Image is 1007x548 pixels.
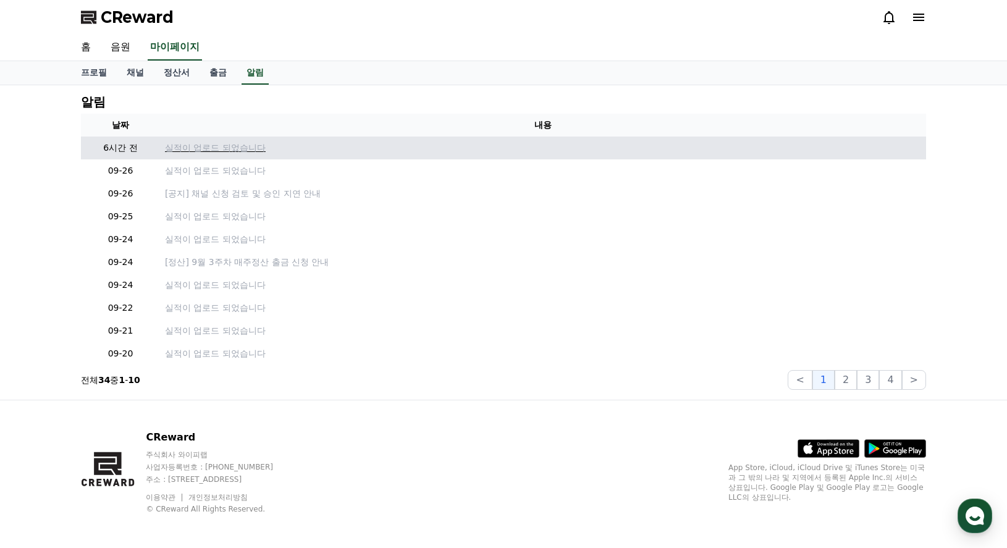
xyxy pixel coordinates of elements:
p: 6시간 전 [86,141,155,154]
a: 이용약관 [146,493,185,502]
span: 홈 [39,410,46,420]
a: 음원 [101,35,140,61]
a: 실적이 업로드 되었습니다 [165,301,921,314]
strong: 34 [98,375,110,385]
a: 프로필 [71,61,117,85]
button: 3 [857,370,879,390]
a: 개인정보처리방침 [188,493,248,502]
button: 2 [835,370,857,390]
span: 대화 [113,411,128,421]
button: 4 [879,370,901,390]
a: 실적이 업로드 되었습니다 [165,141,921,154]
a: 정산서 [154,61,200,85]
span: CReward [101,7,174,27]
p: 09-21 [86,324,155,337]
a: [공지] 채널 신청 검토 및 승인 지연 안내 [165,187,921,200]
a: 설정 [159,392,237,423]
button: 1 [812,370,835,390]
button: < [788,370,812,390]
p: 전체 중 - [81,374,140,386]
th: 날짜 [81,114,160,137]
a: [정산] 9월 3주차 매주정산 출금 신청 안내 [165,256,921,269]
p: 09-26 [86,187,155,200]
p: 09-22 [86,301,155,314]
strong: 1 [119,375,125,385]
a: 실적이 업로드 되었습니다 [165,347,921,360]
a: 실적이 업로드 되었습니다 [165,233,921,246]
a: 대화 [82,392,159,423]
p: 주식회사 와이피랩 [146,450,297,460]
p: 09-26 [86,164,155,177]
strong: 10 [128,375,140,385]
button: > [902,370,926,390]
p: 09-24 [86,233,155,246]
a: 마이페이지 [148,35,202,61]
a: 실적이 업로드 되었습니다 [165,279,921,292]
p: © CReward All Rights Reserved. [146,504,297,514]
p: 09-24 [86,256,155,269]
p: 사업자등록번호 : [PHONE_NUMBER] [146,462,297,472]
h4: 알림 [81,95,106,109]
p: 09-25 [86,210,155,223]
th: 내용 [160,114,926,137]
a: 홈 [71,35,101,61]
a: 알림 [242,61,269,85]
a: 홈 [4,392,82,423]
p: CReward [146,430,297,445]
p: 09-20 [86,347,155,360]
p: 09-24 [86,279,155,292]
span: 설정 [191,410,206,420]
a: 채널 [117,61,154,85]
a: 실적이 업로드 되었습니다 [165,324,921,337]
a: 실적이 업로드 되었습니다 [165,210,921,223]
p: App Store, iCloud, iCloud Drive 및 iTunes Store는 미국과 그 밖의 나라 및 지역에서 등록된 Apple Inc.의 서비스 상표입니다. Goo... [728,463,926,502]
a: 실적이 업로드 되었습니다 [165,164,921,177]
p: 주소 : [STREET_ADDRESS] [146,474,297,484]
a: 출금 [200,61,237,85]
a: CReward [81,7,174,27]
